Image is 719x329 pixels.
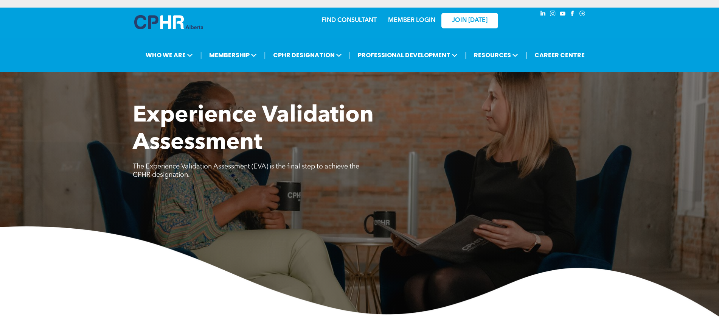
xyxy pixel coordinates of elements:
span: Experience Validation Assessment [133,104,374,154]
span: RESOURCES [472,48,520,62]
span: JOIN [DATE] [452,17,488,24]
li: | [525,47,527,63]
a: linkedin [539,9,547,20]
span: WHO WE ARE [143,48,195,62]
span: PROFESSIONAL DEVELOPMENT [356,48,460,62]
span: CPHR DESIGNATION [271,48,344,62]
a: JOIN [DATE] [441,13,498,28]
a: instagram [549,9,557,20]
a: FIND CONSULTANT [321,17,377,23]
a: facebook [568,9,577,20]
a: MEMBER LOGIN [388,17,435,23]
a: CAREER CENTRE [532,48,587,62]
img: A blue and white logo for cp alberta [134,15,203,29]
li: | [264,47,266,63]
li: | [349,47,351,63]
span: MEMBERSHIP [207,48,259,62]
li: | [200,47,202,63]
a: Social network [578,9,587,20]
a: youtube [559,9,567,20]
li: | [465,47,467,63]
span: The Experience Validation Assessment (EVA) is the final step to achieve the CPHR designation. [133,163,359,178]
